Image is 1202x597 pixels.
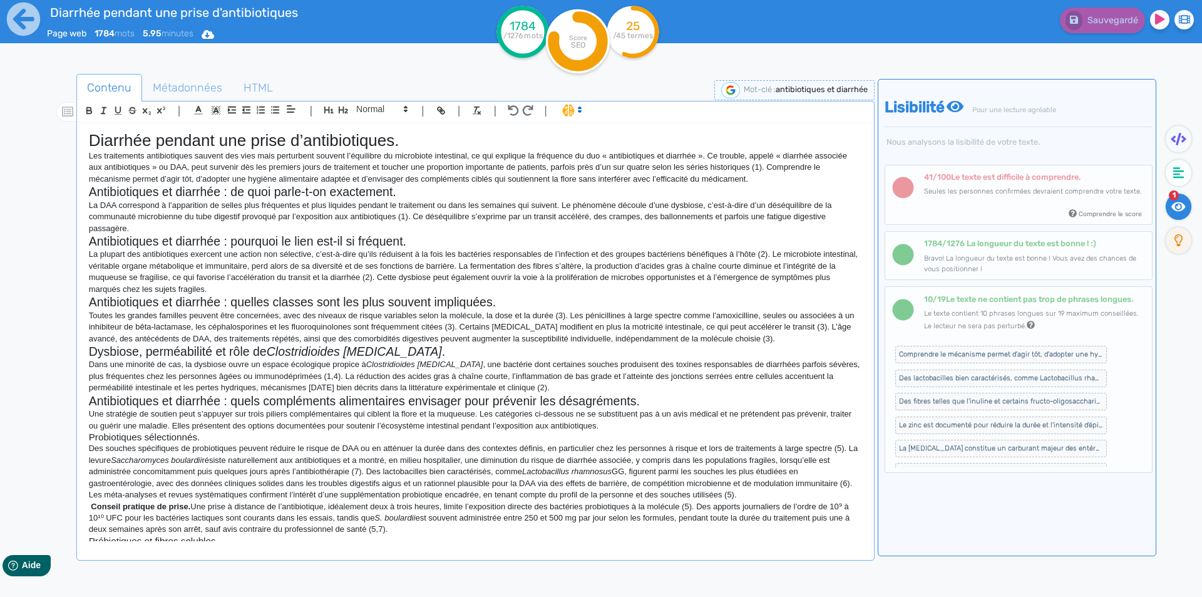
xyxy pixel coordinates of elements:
h6: /1276 La longueur du texte est bonne ! :) [924,239,1145,248]
span: Page web [47,28,86,39]
tspan: /1276 mots [503,31,543,40]
b: 5.95 [143,28,162,39]
h4: Lisibilité [885,98,1153,147]
span: Le zinc est documenté pour réduire la durée et l’intensité d’épisodes diarrhéiques aigus chez l’e... [895,417,1107,434]
span: HTML [234,71,283,105]
strong: Conseil pratique de prise. [91,502,190,511]
p: Toutes les grandes familles peuvent être concernées, avec des niveaux de risque variables selon l... [89,310,862,345]
span: Des fibres telles que l’inuline et certains fructo-oligosaccharides participent au retour d’une f... [895,393,1107,410]
p: La plupart des antibiotiques exercent une action non sélective, c’est-à-dire qu’ils réduisent à l... [89,249,862,295]
span: I.Assistant [557,103,586,118]
span: Comprendre le mécanisme permet d’agir tôt, d’adopter une hygiène alimentaire adaptée et d’envisag... [895,346,1107,363]
span: Sauvegardé [1087,15,1138,26]
tspan: 1784 [510,19,536,33]
em: Clostridioides [MEDICAL_DATA] [366,360,483,369]
h2: Antibiotiques et diarrhée : quelles classes sont les plus souvent impliquées. [89,295,862,309]
span: Mot-clé : [744,85,776,94]
button: Sauvegardé [1060,8,1145,33]
span: | [178,102,181,119]
p: La DAA correspond à l’apparition de selles plus fréquentes et plus liquides pendant le traitement... [89,200,862,234]
h6: Le texte ne contient pas trop de phrases longues. [924,294,1145,304]
em: Lactobacillus rhamnosus [522,467,612,476]
p: Une stratégie de soutien peut s’appuyer sur trois piliers complémentaires qui ciblent la flore et... [89,408,862,432]
h3: Prébiotiques et fibres solubles. [89,536,862,547]
span: /100 [924,172,951,182]
p: Bravo! La longueur du texte est bonne ! Vous avez des chances de vous positionner ! [924,254,1145,275]
span: Des lactobacilles bien caractérisés, comme Lactobacillus rhamnosus GG, figurent parmi les souches... [895,370,1107,387]
h3: Probiotiques sélectionnés. [89,432,862,443]
input: title [47,3,408,23]
a: Métadonnées [142,74,233,102]
img: google-serp-logo.png [721,82,740,98]
tspan: /45 termes [613,31,653,40]
tspan: SEO [571,40,585,49]
span: | [421,102,424,119]
b: 41 [924,172,933,182]
b: 10 [924,294,933,304]
h2: Antibiotiques et diarrhée : quels compléments alimentaires envisager pour prévenir les désagréments. [89,394,862,408]
span: Contenu [77,71,141,105]
span: Métadonnées [143,71,232,105]
span: | [309,102,312,119]
b: 1784 [95,28,115,39]
span: | [493,102,496,119]
span: mots [95,28,135,39]
span: 1 [1169,190,1179,200]
span: | [458,102,461,119]
b: 1784 [924,239,942,248]
em: Clostridioides [MEDICAL_DATA] [267,345,442,358]
span: minutes [143,28,193,39]
p: Le texte contient 10 phrases longues sur 19 maximum conseillées. Le lecteur ne sera pas perturbé. [924,309,1145,332]
span: Aligment [282,101,300,117]
p: Les traitements antibiotiques sauvent des vies mais perturbent souvent l’équilibre du microbiote ... [89,150,862,185]
p: Des souches spécifiques de probiotiques peuvent réduire le risque de DAA ou en atténuer la durée ... [89,443,862,501]
span: Nous analysons la lisibilité de votre texte. [885,137,1153,147]
small: Comprendre le score [1079,210,1142,218]
h1: Diarrhée pendant une prise d’antibiotiques. [89,131,862,150]
h6: Le texte est difficile à comprendre. [924,172,1142,182]
em: Saccharomyces boulardii [111,455,202,465]
span: antibiotiques et diarrhée [776,85,868,94]
tspan: Score [569,34,587,42]
tspan: 25 [626,19,640,33]
h2: Antibiotiques et diarrhée : de quoi parle-t-on exactement. [89,185,862,199]
p: Dans une minorité de cas, la dysbiose ouvre un espace écologique propice à , une bactérie dont ce... [89,359,862,393]
span: Pour une lecture agréable [970,106,1056,114]
h2: Dysbiose, perméabilité et rôle de . [89,345,862,359]
a: Contenu [76,74,142,102]
h2: Antibiotiques et diarrhée : pourquoi le lien est-il si fréquent. [89,234,862,249]
p: Une prise à distance de l’antibiotique, idéalement deux à trois heures, limite l’exposition direc... [89,501,862,536]
a: HTML [233,74,284,102]
p: Seules les personnes confirmées devraient comprendre votre texte. [924,187,1142,197]
span: | [544,102,547,119]
em: S. boulardii [374,513,415,522]
span: La [MEDICAL_DATA] constitue un carburant majeur des entérocytes, soutient les jonctions serrées e... [895,440,1107,457]
span: Des polyphénols alimentaires, comme les procyanidines de la pomme, modulent la composition microb... [895,463,1107,480]
span: /19 [924,294,946,304]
